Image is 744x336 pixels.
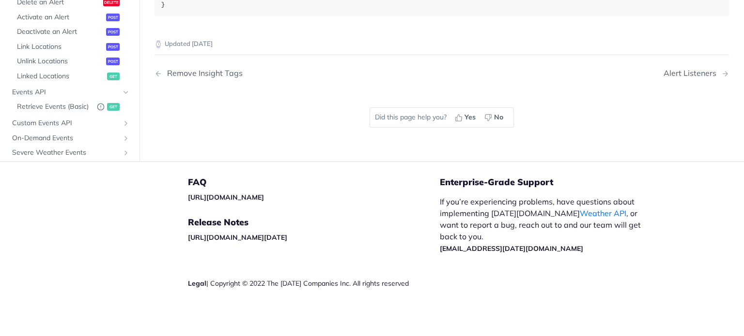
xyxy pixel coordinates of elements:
[580,208,626,218] a: Weather API
[17,27,104,37] span: Deactivate an Alert
[122,88,130,96] button: Hide subpages for Events API
[12,54,132,69] a: Unlink Locationspost
[7,131,132,145] a: On-Demand EventsShow subpages for On-Demand Events
[155,69,401,78] a: Previous Page: Remove Insight Tags
[494,112,503,122] span: No
[440,196,651,254] p: If you’re experiencing problems, have questions about implementing [DATE][DOMAIN_NAME] , or want ...
[188,279,206,288] a: Legal
[12,39,132,54] a: Link Locationspost
[7,85,132,99] a: Events APIHide subpages for Events API
[107,103,120,111] span: get
[17,102,92,112] span: Retrieve Events (Basic)
[122,119,130,127] button: Show subpages for Custom Events API
[106,13,120,21] span: post
[12,25,132,39] a: Deactivate an Alertpost
[162,69,243,78] div: Remove Insight Tags
[12,148,120,158] span: Severe Weather Events
[7,116,132,131] a: Custom Events APIShow subpages for Custom Events API
[17,12,104,22] span: Activate an Alert
[451,110,481,125] button: Yes
[440,176,666,188] h5: Enterprise-Grade Support
[17,72,105,81] span: Linked Locations
[155,39,729,49] p: Updated [DATE]
[370,107,514,128] div: Did this page help you?
[12,133,120,143] span: On-Demand Events
[481,110,509,125] button: No
[440,244,583,253] a: [EMAIL_ADDRESS][DATE][DOMAIN_NAME]
[188,217,440,228] h5: Release Notes
[188,233,287,242] a: [URL][DOMAIN_NAME][DATE]
[12,87,120,97] span: Events API
[17,42,104,51] span: Link Locations
[122,149,130,157] button: Show subpages for Severe Weather Events
[106,28,120,36] span: post
[188,193,264,202] a: [URL][DOMAIN_NAME]
[122,134,130,142] button: Show subpages for On-Demand Events
[7,161,132,175] a: Notifications APIShow subpages for Notifications API
[188,278,440,288] div: | Copyright © 2022 The [DATE] Companies Inc. All rights reserved
[664,69,729,78] a: Next Page: Alert Listeners
[12,69,132,84] a: Linked Locationsget
[155,59,729,88] nav: Pagination Controls
[12,10,132,24] a: Activate an Alertpost
[107,73,120,80] span: get
[465,112,476,122] span: Yes
[664,69,721,78] div: Alert Listeners
[7,146,132,160] a: Severe Weather EventsShow subpages for Severe Weather Events
[12,100,132,115] a: Retrieve Events (Basic)Deprecated Endpointget
[97,102,105,112] button: Deprecated Endpoint
[188,176,440,188] h5: FAQ
[106,58,120,65] span: post
[106,43,120,50] span: post
[12,118,120,128] span: Custom Events API
[17,57,104,66] span: Unlink Locations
